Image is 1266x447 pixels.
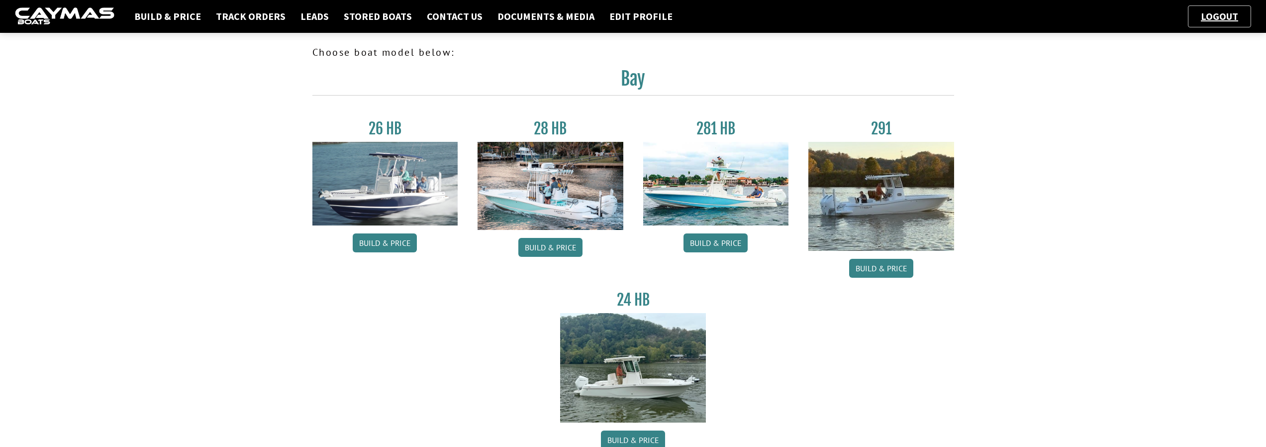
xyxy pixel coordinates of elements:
[849,259,913,278] a: Build & Price
[211,10,291,23] a: Track Orders
[129,10,206,23] a: Build & Price
[1196,10,1243,22] a: Logout
[808,119,954,138] h3: 291
[518,238,583,257] a: Build & Price
[312,142,458,225] img: 26_new_photo_resized.jpg
[560,313,706,422] img: 24_HB_thumbnail.jpg
[339,10,417,23] a: Stored Boats
[312,68,954,96] h2: Bay
[683,233,748,252] a: Build & Price
[808,142,954,251] img: 291_Thumbnail.jpg
[353,233,417,252] a: Build & Price
[312,119,458,138] h3: 26 HB
[15,7,114,26] img: caymas-dealer-connect-2ed40d3bc7270c1d8d7ffb4b79bf05adc795679939227970def78ec6f6c03838.gif
[643,142,789,225] img: 28-hb-twin.jpg
[643,119,789,138] h3: 281 HB
[560,291,706,309] h3: 24 HB
[478,142,623,230] img: 28_hb_thumbnail_for_caymas_connect.jpg
[478,119,623,138] h3: 28 HB
[295,10,334,23] a: Leads
[492,10,599,23] a: Documents & Media
[312,45,954,60] p: Choose boat model below:
[604,10,678,23] a: Edit Profile
[422,10,487,23] a: Contact Us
